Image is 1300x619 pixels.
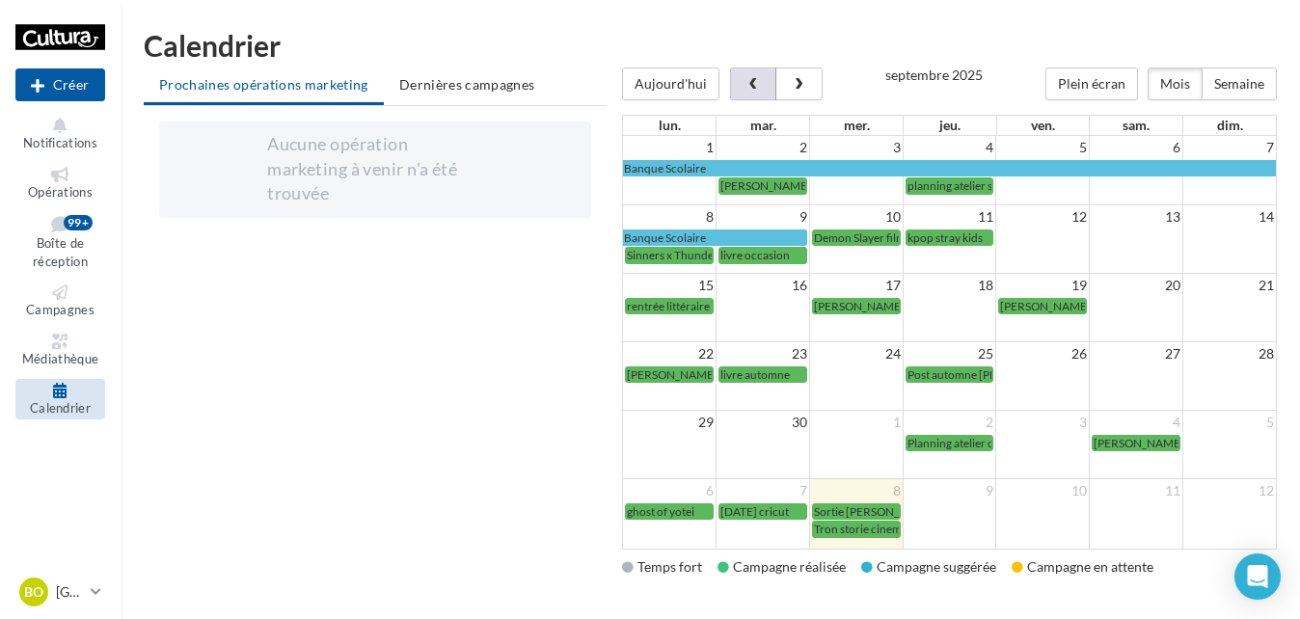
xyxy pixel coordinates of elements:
[720,504,789,519] span: [DATE] cricut
[399,76,535,93] span: Dernières campagnes
[814,230,906,245] span: Demon Slayer film
[1234,553,1281,600] div: Open Intercom Messenger
[623,274,717,298] td: 15
[15,68,105,101] div: Nouvelle campagne
[717,342,810,366] td: 23
[627,504,694,519] span: ghost of yotei
[1182,205,1276,229] td: 14
[810,342,904,366] td: 24
[717,116,810,135] th: mar.
[1090,205,1183,229] td: 13
[810,274,904,298] td: 17
[627,248,744,262] span: Sinners x Thunderbolts
[1045,67,1138,100] button: Plein écran
[144,31,1277,60] h1: Calendrier
[1090,116,1183,135] th: sam.
[718,503,807,520] a: [DATE] cricut
[861,557,996,577] div: Campagne suggérée
[15,211,105,273] a: Boîte de réception99+
[717,205,810,229] td: 9
[907,178,1042,193] span: planning atelier septembre
[622,557,702,577] div: Temps fort
[623,342,717,366] td: 22
[903,205,996,229] td: 11
[625,503,714,520] a: ghost of yotei
[906,366,994,383] a: Post automne [PERSON_NAME] [MEDICAL_DATA]
[906,435,994,451] a: Planning atelier octobre
[903,136,996,159] td: 4
[717,274,810,298] td: 16
[26,303,95,318] span: Campagnes
[1148,67,1203,100] button: Mois
[623,136,717,159] td: 1
[1090,479,1183,503] td: 11
[996,479,1090,503] td: 10
[718,366,807,383] a: livre automne
[814,504,936,519] span: Sortie [PERSON_NAME]
[64,215,93,230] div: 99+
[812,229,901,246] a: Demon Slayer film
[15,163,105,204] a: Opérations
[996,205,1090,229] td: 12
[810,411,904,435] td: 1
[814,299,958,313] span: [PERSON_NAME] décompte
[623,205,717,229] td: 8
[1000,299,1183,313] span: [PERSON_NAME] [PERSON_NAME]
[24,582,43,602] span: Bo
[903,342,996,366] td: 25
[15,330,105,371] a: Médiathèque
[814,522,907,536] span: Tron storie cinema
[720,367,790,382] span: livre automne
[1012,557,1153,577] div: Campagne en attente
[998,298,1087,314] a: [PERSON_NAME] [PERSON_NAME]
[906,177,994,194] a: planning atelier septembre
[1182,342,1276,366] td: 28
[996,411,1090,435] td: 3
[907,230,983,245] span: kpop stray kids
[812,521,901,537] a: Tron storie cinema
[996,342,1090,366] td: 26
[159,76,368,93] span: Prochaines opérations marketing
[903,116,996,135] th: jeu.
[903,274,996,298] td: 18
[623,160,1276,176] a: Banque Scolaire
[717,479,810,503] td: 7
[810,479,904,503] td: 8
[625,247,714,263] a: Sinners x Thunderbolts
[1182,136,1276,159] td: 7
[625,298,714,314] a: rentrée littéraire
[1090,136,1183,159] td: 6
[1092,435,1180,451] a: [PERSON_NAME] spectacle
[906,229,994,246] a: kpop stray kids
[718,557,846,577] div: Campagne réalisée
[1090,342,1183,366] td: 27
[720,178,943,193] span: [PERSON_NAME] - Showcase [DATE] - copie
[1182,116,1276,135] th: dim.
[1090,274,1183,298] td: 20
[624,230,706,245] span: Banque Scolaire
[15,114,105,155] button: Notifications
[717,411,810,435] td: 30
[622,67,719,100] button: Aujourd'hui
[1182,479,1276,503] td: 12
[718,247,807,263] a: livre occasion
[996,116,1090,135] th: ven.
[30,400,91,416] span: Calendrier
[996,274,1090,298] td: 19
[28,184,93,200] span: Opérations
[627,299,710,313] span: rentrée littéraire
[907,367,1164,382] span: Post automne [PERSON_NAME] [MEDICAL_DATA]
[1182,274,1276,298] td: 21
[1090,411,1183,435] td: 4
[267,132,483,206] div: Aucune opération marketing à venir n'a été trouvée
[885,67,983,82] h2: septembre 2025
[717,136,810,159] td: 2
[623,116,717,135] th: lun.
[33,236,88,270] span: Boîte de réception
[623,411,717,435] td: 29
[907,436,1028,450] span: Planning atelier octobre
[623,479,717,503] td: 6
[810,116,904,135] th: mer.
[623,229,807,246] a: Banque Scolaire
[625,366,714,383] a: [PERSON_NAME] Showcase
